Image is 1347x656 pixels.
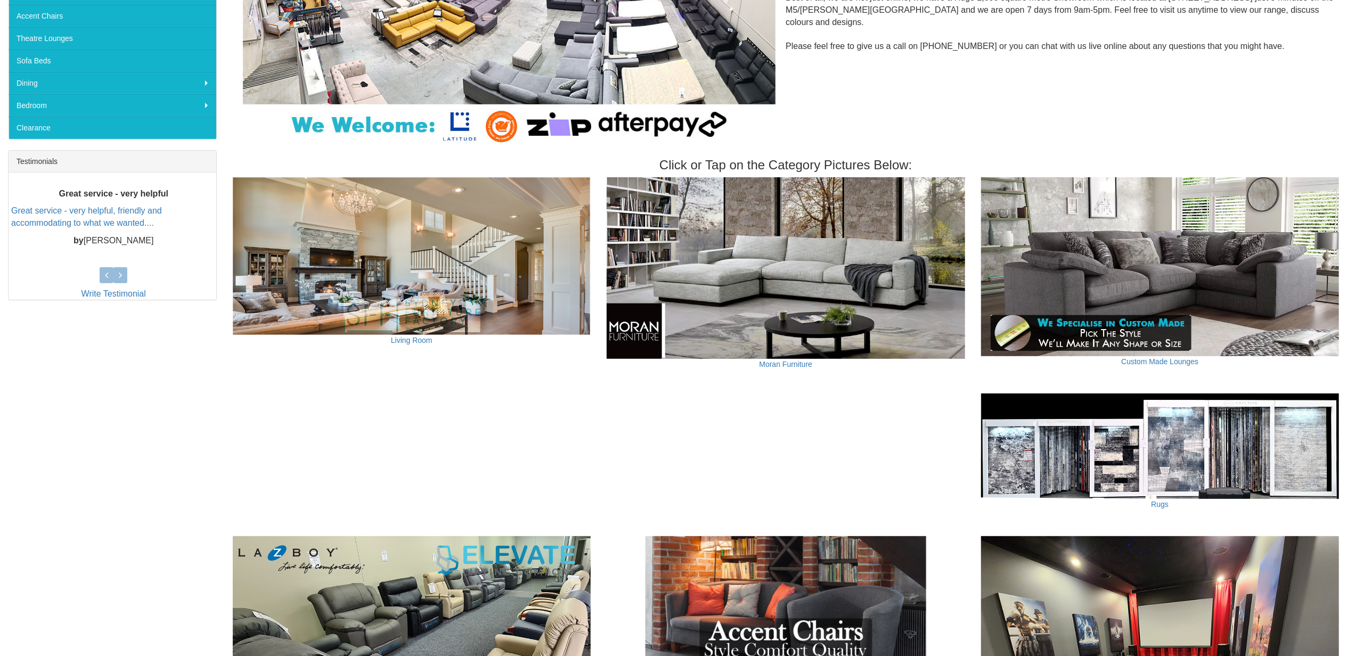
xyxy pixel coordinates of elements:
[11,207,162,228] a: Great service - very helpful, friendly and accommodating to what we wanted....
[233,158,1340,172] h3: Click or Tap on the Category Pictures Below:
[1121,357,1198,366] a: Custom Made Lounges
[81,289,146,298] a: Write Testimonial
[233,177,591,335] img: Living Room
[74,236,84,245] b: by
[59,189,168,198] b: Great service - very helpful
[391,336,432,345] a: Living Room
[9,5,216,27] a: Accent Chairs
[981,177,1340,356] img: Custom Made Lounges
[607,177,965,359] img: Moran Furniture
[759,360,812,368] a: Moran Furniture
[1151,500,1169,509] a: Rugs
[9,117,216,139] a: Clearance
[9,50,216,72] a: Sofa Beds
[9,27,216,50] a: Theatre Lounges
[9,94,216,117] a: Bedroom
[9,72,216,94] a: Dining
[981,393,1340,498] img: Rugs
[11,235,216,247] p: [PERSON_NAME]
[9,151,216,173] div: Testimonials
